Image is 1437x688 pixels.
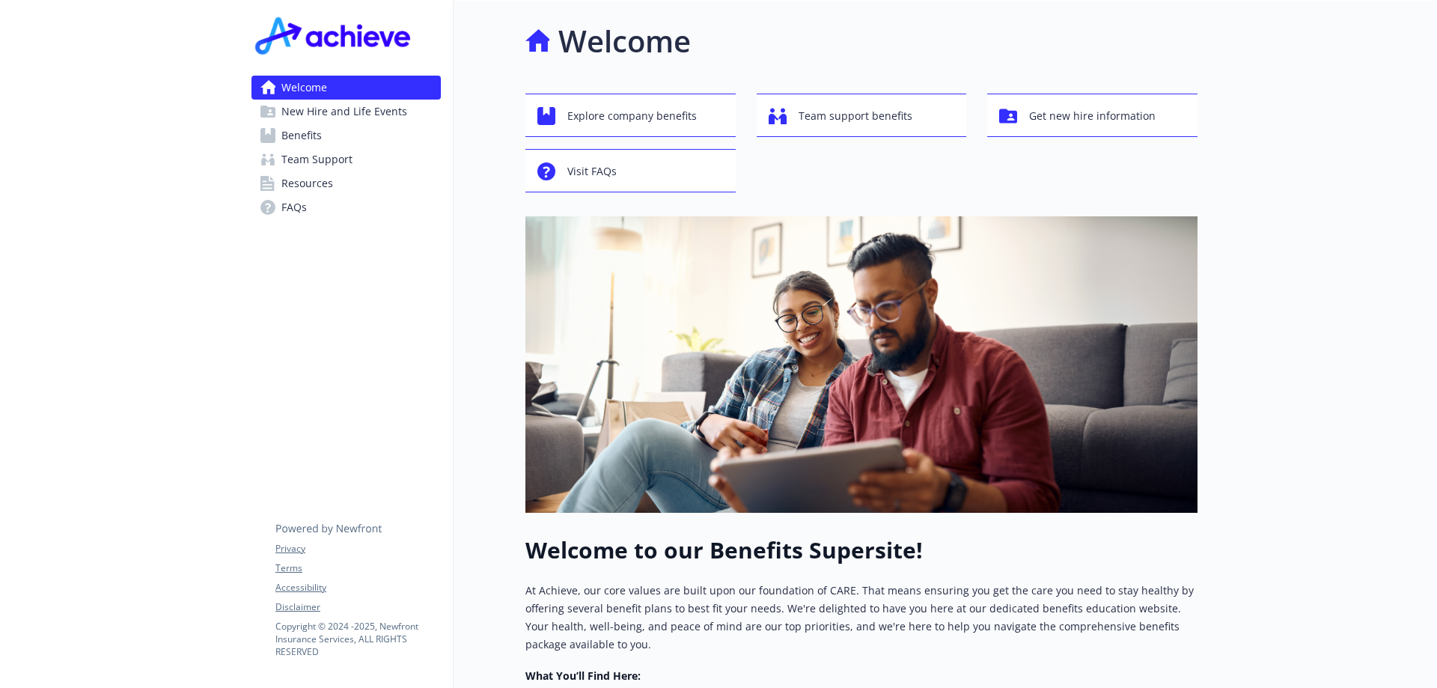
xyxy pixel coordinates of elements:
a: FAQs [251,195,441,219]
span: Team Support [281,147,353,171]
a: Privacy [275,542,440,555]
a: Benefits [251,124,441,147]
span: FAQs [281,195,307,219]
span: Team support benefits [799,102,912,130]
span: Benefits [281,124,322,147]
a: Resources [251,171,441,195]
a: New Hire and Life Events [251,100,441,124]
strong: What You’ll Find Here: [525,669,641,683]
button: Explore company benefits [525,94,736,137]
span: New Hire and Life Events [281,100,407,124]
span: Resources [281,171,333,195]
button: Team support benefits [757,94,967,137]
span: Welcome [281,76,327,100]
h1: Welcome to our Benefits Supersite! [525,537,1197,564]
a: Team Support [251,147,441,171]
span: Get new hire information [1029,102,1156,130]
button: Get new hire information [987,94,1197,137]
span: Visit FAQs [567,157,617,186]
h1: Welcome [558,19,691,64]
img: overview page banner [525,216,1197,513]
a: Disclaimer [275,600,440,614]
p: Copyright © 2024 - 2025 , Newfront Insurance Services, ALL RIGHTS RESERVED [275,620,440,658]
p: At Achieve, our core values are built upon our foundation of CARE. That means ensuring you get th... [525,582,1197,654]
a: Terms [275,561,440,575]
button: Visit FAQs [525,149,736,192]
span: Explore company benefits [567,102,697,130]
a: Accessibility [275,581,440,594]
a: Welcome [251,76,441,100]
